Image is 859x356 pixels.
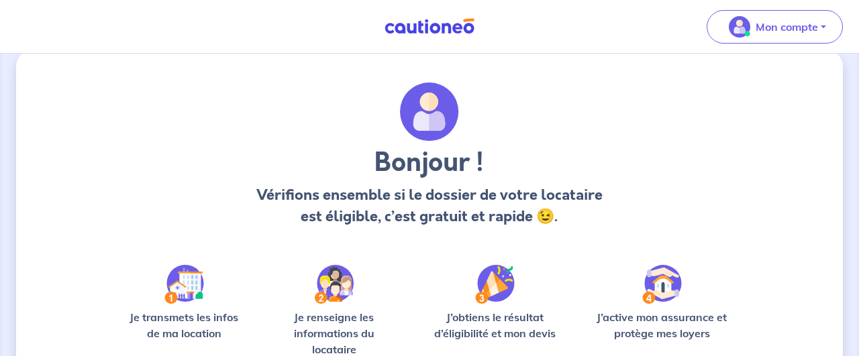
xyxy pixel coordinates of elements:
p: J’active mon assurance et protège mes loyers [588,309,736,341]
p: Je transmets les infos de ma location [123,309,244,341]
img: Cautioneo [379,18,480,35]
img: /static/c0a346edaed446bb123850d2d04ad552/Step-2.svg [315,265,354,304]
img: /static/f3e743aab9439237c3e2196e4328bba9/Step-3.svg [475,265,515,304]
h3: Bonjour ! [252,147,606,179]
p: Vérifions ensemble si le dossier de votre locataire est éligible, c’est gratuit et rapide 😉. [252,184,606,227]
button: illu_account_valid_menu.svgMon compte [707,10,843,44]
p: Mon compte [756,19,818,35]
img: /static/bfff1cf634d835d9112899e6a3df1a5d/Step-4.svg [642,265,682,304]
img: /static/90a569abe86eec82015bcaae536bd8e6/Step-1.svg [164,265,204,304]
img: archivate [400,82,459,141]
img: illu_account_valid_menu.svg [729,16,750,38]
p: J’obtiens le résultat d’éligibilité et mon devis [423,309,566,341]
